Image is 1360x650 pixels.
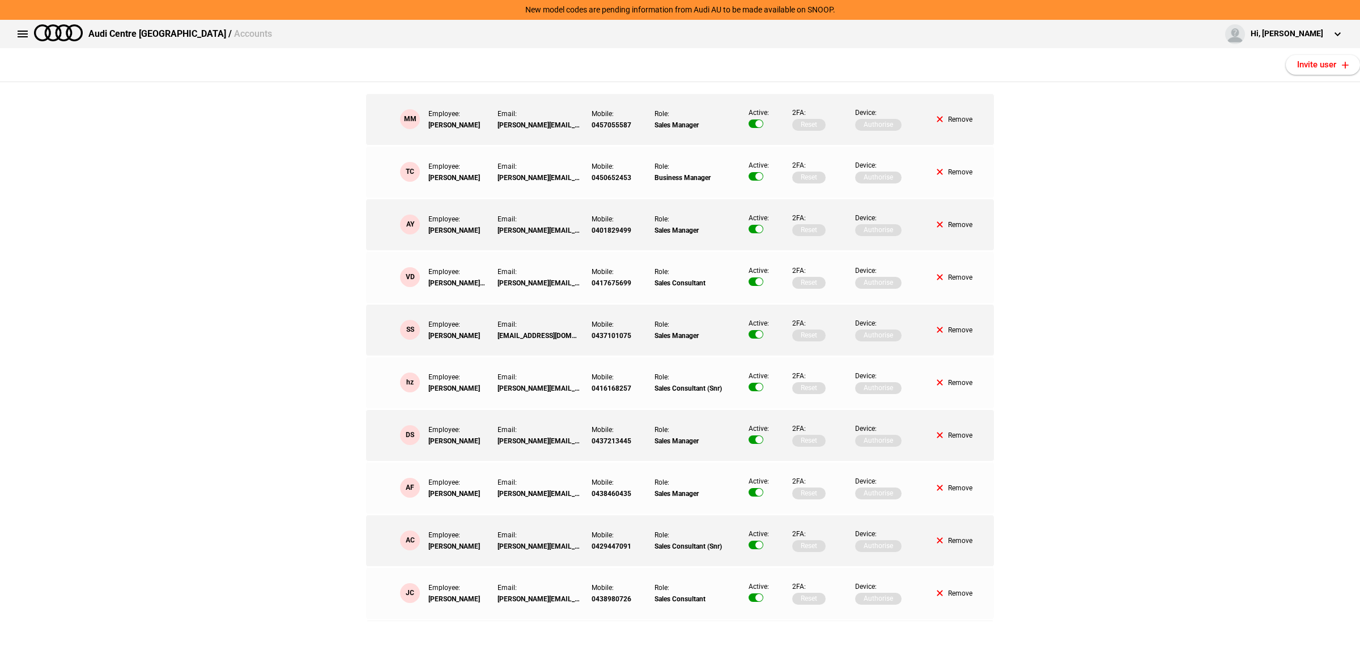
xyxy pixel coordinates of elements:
[937,485,972,491] button: Remove
[498,583,517,593] div: Email:
[654,437,737,446] div: Sales Manager
[592,121,643,130] div: 0457055587
[654,173,737,183] div: Business Manager
[592,478,614,487] div: Mobile:
[498,173,580,183] div: [PERSON_NAME][EMAIL_ADDRESS][PERSON_NAME][DOMAIN_NAME]
[855,582,877,592] div: Device:
[937,169,972,176] button: Remove
[498,595,580,604] div: [PERSON_NAME][EMAIL_ADDRESS][PERSON_NAME][DOMAIN_NAME]
[428,279,486,288] div: [PERSON_NAME] Del [PERSON_NAME]
[654,331,737,341] div: Sales Manager
[792,172,826,183] button: Reset
[592,109,614,119] div: Mobile:
[792,593,826,605] button: Reset
[428,489,486,499] div: [PERSON_NAME]
[592,279,643,288] div: 0417675699
[654,320,669,330] div: Role:
[498,384,580,394] div: [PERSON_NAME][EMAIL_ADDRESS][DOMAIN_NAME]
[749,529,769,539] div: Active:
[792,487,826,499] button: Reset
[654,542,737,551] div: Sales Consultant (Snr)
[792,540,826,552] button: Reset
[937,274,972,281] button: Remove
[855,529,877,539] div: Device:
[792,582,806,592] div: 2FA:
[855,371,877,381] div: Device:
[498,478,517,487] div: Email:
[937,590,972,597] button: Remove
[792,424,806,434] div: 2FA:
[855,330,902,341] button: Authorise
[234,28,272,39] span: Accounts
[792,161,806,170] div: 2FA:
[592,173,643,183] div: 0450652453
[428,267,486,277] div: Employee:
[428,542,486,551] div: [PERSON_NAME]
[498,531,517,540] div: Email:
[1286,55,1360,75] button: Invite user
[792,213,806,223] div: 2FA:
[498,109,517,119] div: Email:
[792,435,826,447] button: Reset
[498,226,580,236] div: [PERSON_NAME][EMAIL_ADDRESS][PERSON_NAME][DOMAIN_NAME]
[792,330,826,341] button: Reset
[855,119,902,131] button: Authorise
[592,542,643,551] div: 0429447091
[592,320,614,330] div: Mobile:
[498,437,580,446] div: [PERSON_NAME][EMAIL_ADDRESS][PERSON_NAME][DOMAIN_NAME]
[654,373,669,382] div: Role:
[592,267,614,277] div: Mobile:
[654,478,669,487] div: Role:
[749,582,769,592] div: Active:
[654,425,669,435] div: Role:
[592,531,614,540] div: Mobile:
[937,432,972,439] button: Remove
[792,266,806,276] div: 2FA:
[498,331,580,341] div: [EMAIL_ADDRESS][DOMAIN_NAME]
[937,327,972,333] button: Remove
[654,162,669,172] div: Role:
[937,221,972,228] button: Remove
[592,425,614,435] div: Mobile:
[498,121,580,130] div: [PERSON_NAME][EMAIL_ADDRESS][PERSON_NAME][DOMAIN_NAME]
[749,477,769,486] div: Active:
[428,478,486,487] div: Employee:
[654,215,669,224] div: Role:
[749,108,769,118] div: Active:
[654,226,737,236] div: Sales Manager
[592,226,643,236] div: 0401829499
[1251,28,1323,40] div: Hi, [PERSON_NAME]
[428,595,486,604] div: [PERSON_NAME]
[654,267,669,277] div: Role:
[749,213,769,223] div: Active:
[498,215,517,224] div: Email:
[654,279,737,288] div: Sales Consultant
[749,266,769,276] div: Active:
[592,595,643,604] div: 0438980726
[654,121,737,130] div: Sales Manager
[937,116,972,123] button: Remove
[855,277,902,289] button: Authorise
[498,489,580,499] div: [PERSON_NAME][EMAIL_ADDRESS][PERSON_NAME][DOMAIN_NAME]
[428,384,486,394] div: [PERSON_NAME]
[654,489,737,499] div: Sales Manager
[749,161,769,170] div: Active:
[428,109,486,119] div: Employee:
[428,173,486,183] div: [PERSON_NAME]
[498,162,517,172] div: Email:
[855,108,877,118] div: Device:
[428,425,486,435] div: Employee:
[855,593,902,605] button: Authorise
[592,489,643,499] div: 0438460435
[855,435,902,447] button: Authorise
[498,425,517,435] div: Email:
[855,172,902,183] button: Authorise
[792,119,826,131] button: Reset
[428,320,486,330] div: Employee:
[792,477,806,486] div: 2FA:
[428,531,486,540] div: Employee:
[498,373,517,382] div: Email:
[792,277,826,289] button: Reset
[792,382,826,394] button: Reset
[654,531,669,540] div: Role:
